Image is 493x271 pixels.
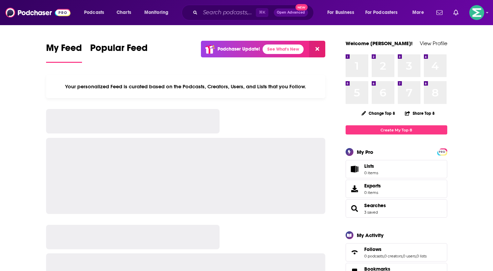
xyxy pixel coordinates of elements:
[469,5,484,20] span: Logged in as LKassela
[84,8,104,17] span: Podcasts
[140,7,177,18] button: open menu
[256,8,268,17] span: ⌘ K
[346,199,447,218] span: Searches
[438,149,446,154] a: PRO
[357,149,373,155] div: My Pro
[403,254,416,258] a: 0 users
[364,170,378,175] span: 0 items
[348,204,362,213] a: Searches
[361,7,408,18] button: open menu
[90,42,148,58] span: Popular Feed
[364,183,381,189] span: Exports
[408,7,432,18] button: open menu
[384,254,402,258] a: 0 creators
[364,163,374,169] span: Lists
[469,5,484,20] button: Show profile menu
[365,8,398,17] span: For Podcasters
[469,5,484,20] img: User Profile
[46,42,82,63] a: My Feed
[200,7,256,18] input: Search podcasts, credits, & more...
[46,75,326,98] div: Your personalized Feed is curated based on the Podcasts, Creators, Users, and Lists that you Follow.
[364,190,381,195] span: 0 items
[90,42,148,63] a: Popular Feed
[357,232,384,238] div: My Activity
[112,7,135,18] a: Charts
[364,163,378,169] span: Lists
[346,180,447,198] a: Exports
[402,254,403,258] span: ,
[364,246,427,252] a: Follows
[346,160,447,178] a: Lists
[348,164,362,174] span: Lists
[348,184,362,194] span: Exports
[434,7,445,18] a: Show notifications dropdown
[364,254,384,258] a: 0 podcasts
[79,7,113,18] button: open menu
[46,42,82,58] span: My Feed
[218,46,260,52] p: Podchaser Update!
[346,40,413,47] a: Welcome [PERSON_NAME]!
[416,254,427,258] a: 0 lists
[327,8,354,17] span: For Business
[346,125,447,134] a: Create My Top 8
[263,44,304,54] a: See What's New
[412,8,424,17] span: More
[274,8,308,17] button: Open AdvancedNew
[5,6,70,19] img: Podchaser - Follow, Share and Rate Podcasts
[416,254,416,258] span: ,
[451,7,461,18] a: Show notifications dropdown
[364,246,382,252] span: Follows
[295,4,308,11] span: New
[188,5,320,20] div: Search podcasts, credits, & more...
[364,202,386,209] a: Searches
[323,7,363,18] button: open menu
[277,11,305,14] span: Open Advanced
[405,107,435,120] button: Share Top 8
[117,8,131,17] span: Charts
[348,248,362,257] a: Follows
[144,8,168,17] span: Monitoring
[346,243,447,261] span: Follows
[420,40,447,47] a: View Profile
[357,109,399,118] button: Change Top 8
[364,210,378,215] a: 3 saved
